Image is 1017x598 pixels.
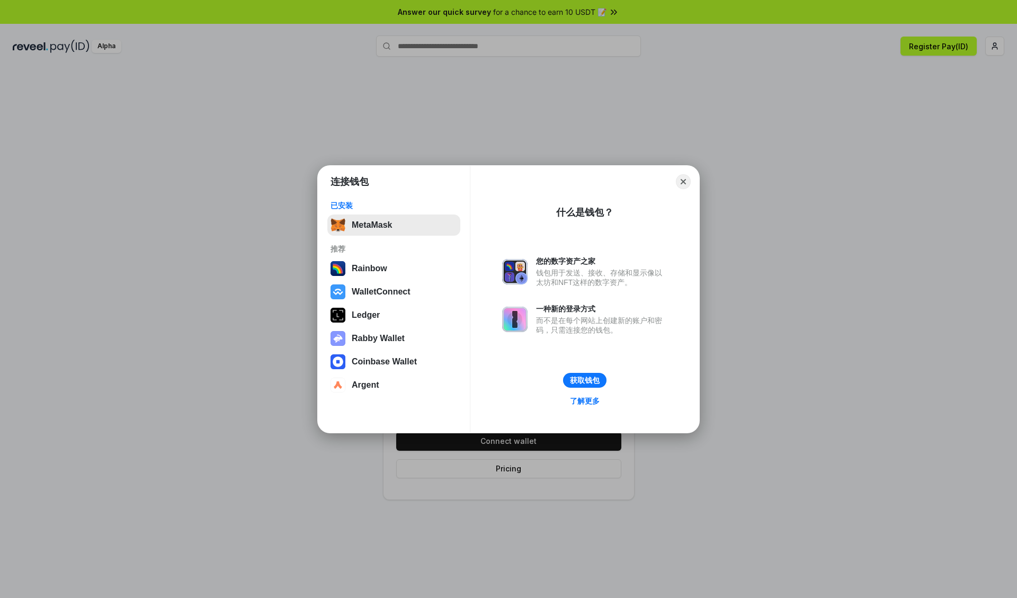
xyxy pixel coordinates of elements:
[352,287,411,297] div: WalletConnect
[327,258,460,279] button: Rainbow
[352,220,392,230] div: MetaMask
[570,396,600,406] div: 了解更多
[676,174,691,189] button: Close
[502,307,528,332] img: svg+xml,%3Csvg%20xmlns%3D%22http%3A%2F%2Fwww.w3.org%2F2000%2Fsvg%22%20fill%3D%22none%22%20viewBox...
[331,175,369,188] h1: 连接钱包
[327,328,460,349] button: Rabby Wallet
[352,310,380,320] div: Ledger
[331,308,345,323] img: svg+xml,%3Csvg%20xmlns%3D%22http%3A%2F%2Fwww.w3.org%2F2000%2Fsvg%22%20width%3D%2228%22%20height%3...
[352,334,405,343] div: Rabby Wallet
[536,304,667,314] div: 一种新的登录方式
[536,268,667,287] div: 钱包用于发送、接收、存储和显示像以太坊和NFT这样的数字资产。
[327,351,460,372] button: Coinbase Wallet
[331,331,345,346] img: svg+xml,%3Csvg%20xmlns%3D%22http%3A%2F%2Fwww.w3.org%2F2000%2Fsvg%22%20fill%3D%22none%22%20viewBox...
[564,394,606,408] a: 了解更多
[352,357,417,367] div: Coinbase Wallet
[331,244,457,254] div: 推荐
[327,305,460,326] button: Ledger
[331,284,345,299] img: svg+xml,%3Csvg%20width%3D%2228%22%20height%3D%2228%22%20viewBox%3D%220%200%2028%2028%22%20fill%3D...
[331,261,345,276] img: svg+xml,%3Csvg%20width%3D%22120%22%20height%3D%22120%22%20viewBox%3D%220%200%20120%20120%22%20fil...
[327,374,460,396] button: Argent
[536,256,667,266] div: 您的数字资产之家
[570,376,600,385] div: 获取钱包
[331,201,457,210] div: 已安装
[352,264,387,273] div: Rainbow
[331,354,345,369] img: svg+xml,%3Csvg%20width%3D%2228%22%20height%3D%2228%22%20viewBox%3D%220%200%2028%2028%22%20fill%3D...
[352,380,379,390] div: Argent
[327,215,460,236] button: MetaMask
[556,206,613,219] div: 什么是钱包？
[502,259,528,284] img: svg+xml,%3Csvg%20xmlns%3D%22http%3A%2F%2Fwww.w3.org%2F2000%2Fsvg%22%20fill%3D%22none%22%20viewBox...
[331,218,345,233] img: svg+xml,%3Csvg%20fill%3D%22none%22%20height%3D%2233%22%20viewBox%3D%220%200%2035%2033%22%20width%...
[563,373,606,388] button: 获取钱包
[327,281,460,302] button: WalletConnect
[536,316,667,335] div: 而不是在每个网站上创建新的账户和密码，只需连接您的钱包。
[331,378,345,392] img: svg+xml,%3Csvg%20width%3D%2228%22%20height%3D%2228%22%20viewBox%3D%220%200%2028%2028%22%20fill%3D...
